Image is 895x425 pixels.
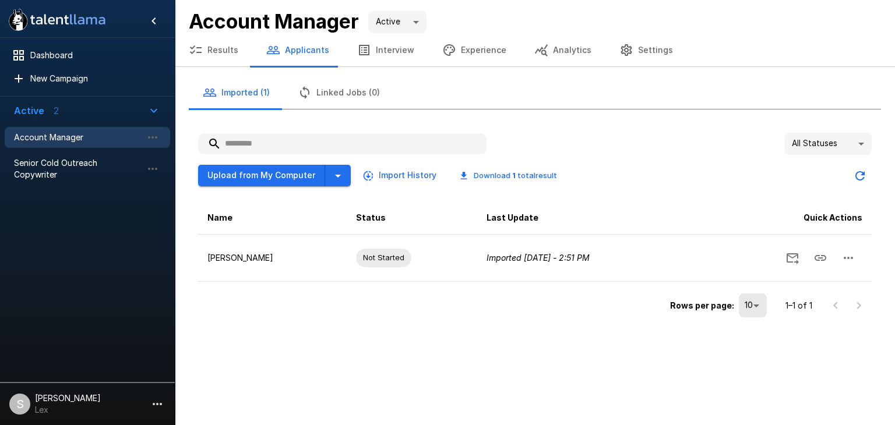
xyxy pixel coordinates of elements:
[739,293,767,317] div: 10
[368,11,427,33] div: Active
[605,34,687,66] button: Settings
[198,201,347,235] th: Name
[343,34,428,66] button: Interview
[806,252,834,261] span: Copy Interview Link
[785,300,812,311] p: 1–1 of 1
[189,76,284,109] button: Imported (1)
[360,165,441,186] button: Import History
[477,201,692,235] th: Last Update
[284,76,394,109] button: Linked Jobs (0)
[175,34,252,66] button: Results
[487,253,590,263] i: Imported [DATE] - 2:51 PM
[450,167,566,185] button: Download 1 totalresult
[670,300,734,311] p: Rows per page:
[189,9,359,33] b: Account Manager
[512,171,516,180] b: 1
[520,34,605,66] button: Analytics
[252,34,343,66] button: Applicants
[347,201,477,235] th: Status
[778,252,806,261] span: Send Invitation
[691,201,872,235] th: Quick Actions
[207,252,337,264] p: [PERSON_NAME]
[848,164,872,187] button: Updated Today - 1:37 PM
[428,34,520,66] button: Experience
[198,165,325,186] button: Upload from My Computer
[356,252,411,263] span: Not Started
[784,133,872,155] div: All Statuses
